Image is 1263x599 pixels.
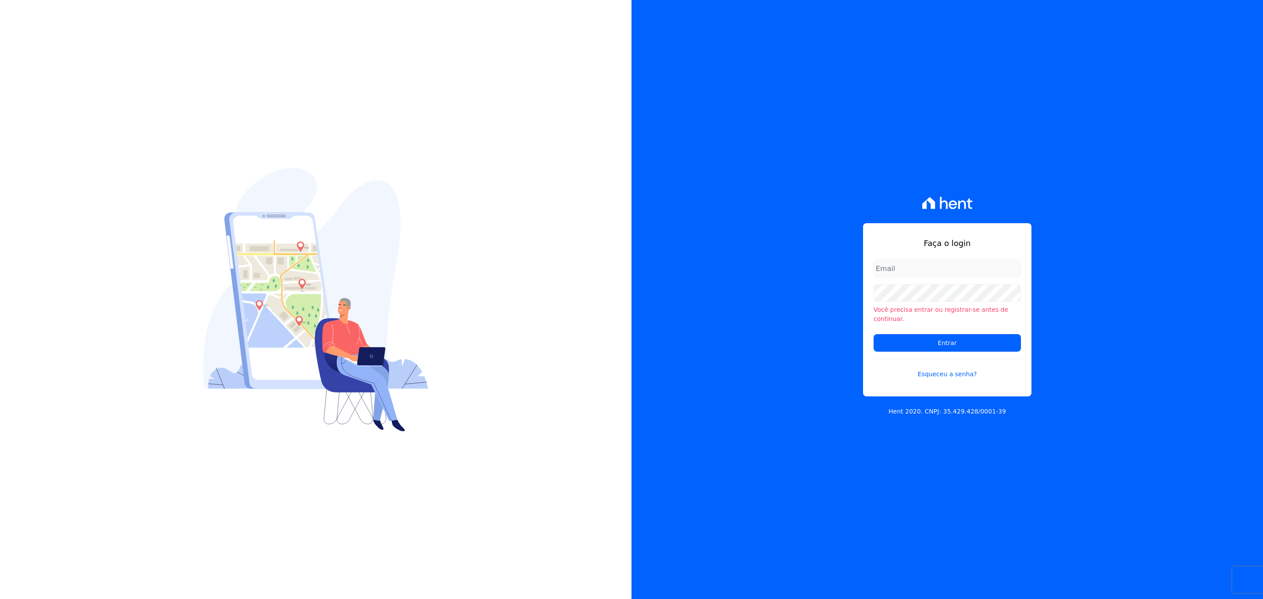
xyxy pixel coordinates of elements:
input: Email [874,260,1021,277]
li: Você precisa entrar ou registrar-se antes de continuar. [874,305,1021,324]
input: Entrar [874,334,1021,352]
p: Hent 2020. CNPJ: 35.429.428/0001-39 [888,407,1006,416]
h1: Faça o login [874,237,1021,249]
a: Esqueceu a senha? [874,359,1021,379]
img: Login [203,168,428,431]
